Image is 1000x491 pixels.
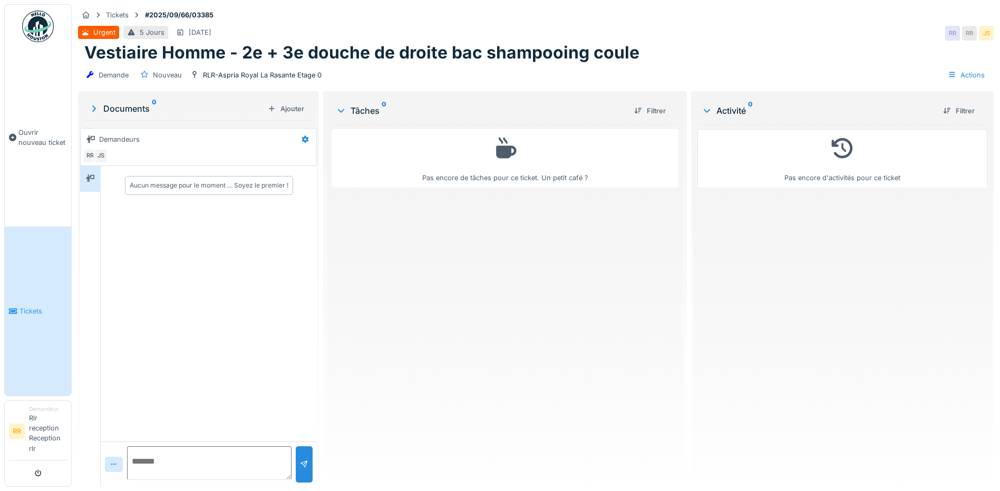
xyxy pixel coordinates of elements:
[153,70,182,80] div: Nouveau
[106,10,129,20] div: Tickets
[382,104,386,117] sup: 0
[152,102,157,115] sup: 0
[338,134,672,183] div: Pas encore de tâches pour ce ticket. Un petit café ?
[99,134,140,144] div: Demandeurs
[141,10,218,20] strong: #2025/09/66/03385
[979,26,994,41] div: JS
[93,149,108,163] div: JS
[704,134,980,183] div: Pas encore d'activités pour ce ticket
[99,70,129,80] div: Demande
[130,181,288,190] div: Aucun message pour le moment … Soyez le premier !
[336,104,626,117] div: Tâches
[22,11,54,42] img: Badge_color-CXgf-gQk.svg
[203,70,322,80] div: RLR-Aspria Royal La Rasante Etage 0
[748,104,753,117] sup: 0
[18,127,67,148] span: Ouvrir nouveau ticket
[93,27,115,37] div: Urgent
[83,149,98,163] div: RR
[84,43,639,63] h1: Vestiaire Homme - 2e + 3e douche de droite bac shampooing coule
[702,104,935,117] div: Activité
[962,26,977,41] div: RR
[29,405,67,458] li: Rlr reception Reception rlr
[9,405,67,460] a: RR DemandeurRlr reception Reception rlr
[264,102,308,116] div: Ajouter
[5,227,71,395] a: Tickets
[9,424,25,439] li: RR
[20,306,67,316] span: Tickets
[29,405,67,413] div: Demandeur
[5,48,71,227] a: Ouvrir nouveau ticket
[189,27,211,37] div: [DATE]
[945,26,960,41] div: RR
[630,104,670,118] div: Filtrer
[943,67,989,83] div: Actions
[89,102,264,115] div: Documents
[939,104,979,118] div: Filtrer
[140,27,164,37] div: 5 Jours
